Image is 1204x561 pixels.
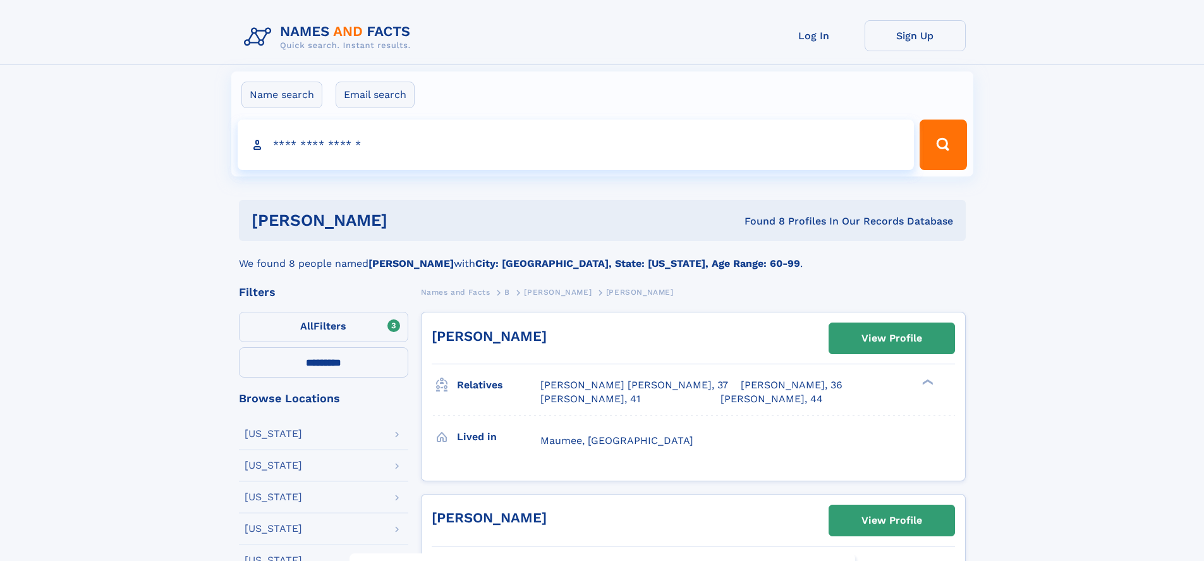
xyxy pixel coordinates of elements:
[504,284,510,300] a: B
[245,429,302,439] div: [US_STATE]
[721,392,823,406] a: [PERSON_NAME], 44
[524,288,592,297] span: [PERSON_NAME]
[457,426,540,448] h3: Lived in
[300,320,313,332] span: All
[239,287,408,298] div: Filters
[457,374,540,396] h3: Relatives
[741,378,842,392] a: [PERSON_NAME], 36
[829,323,954,354] a: View Profile
[239,20,421,54] img: Logo Names and Facts
[540,378,728,392] a: [PERSON_NAME] [PERSON_NAME], 37
[504,288,510,297] span: B
[252,213,566,228] h1: [PERSON_NAME]
[241,82,322,108] label: Name search
[245,524,302,534] div: [US_STATE]
[368,257,454,269] b: [PERSON_NAME]
[239,241,966,271] div: We found 8 people named with .
[861,324,922,353] div: View Profile
[239,393,408,404] div: Browse Locations
[245,492,302,502] div: [US_STATE]
[238,120,915,170] input: search input
[245,460,302,471] div: [US_STATE]
[920,120,966,170] button: Search Button
[336,82,415,108] label: Email search
[865,20,966,51] a: Sign Up
[919,378,934,386] div: ❯
[239,312,408,342] label: Filters
[829,505,954,536] a: View Profile
[606,288,674,297] span: [PERSON_NAME]
[540,435,693,447] span: Maumee, [GEOGRAPHIC_DATA]
[540,392,640,406] a: [PERSON_NAME], 41
[432,328,547,344] a: [PERSON_NAME]
[861,506,922,535] div: View Profile
[566,214,953,228] div: Found 8 Profiles In Our Records Database
[763,20,865,51] a: Log In
[524,284,592,300] a: [PERSON_NAME]
[432,510,547,526] a: [PERSON_NAME]
[421,284,490,300] a: Names and Facts
[475,257,800,269] b: City: [GEOGRAPHIC_DATA], State: [US_STATE], Age Range: 60-99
